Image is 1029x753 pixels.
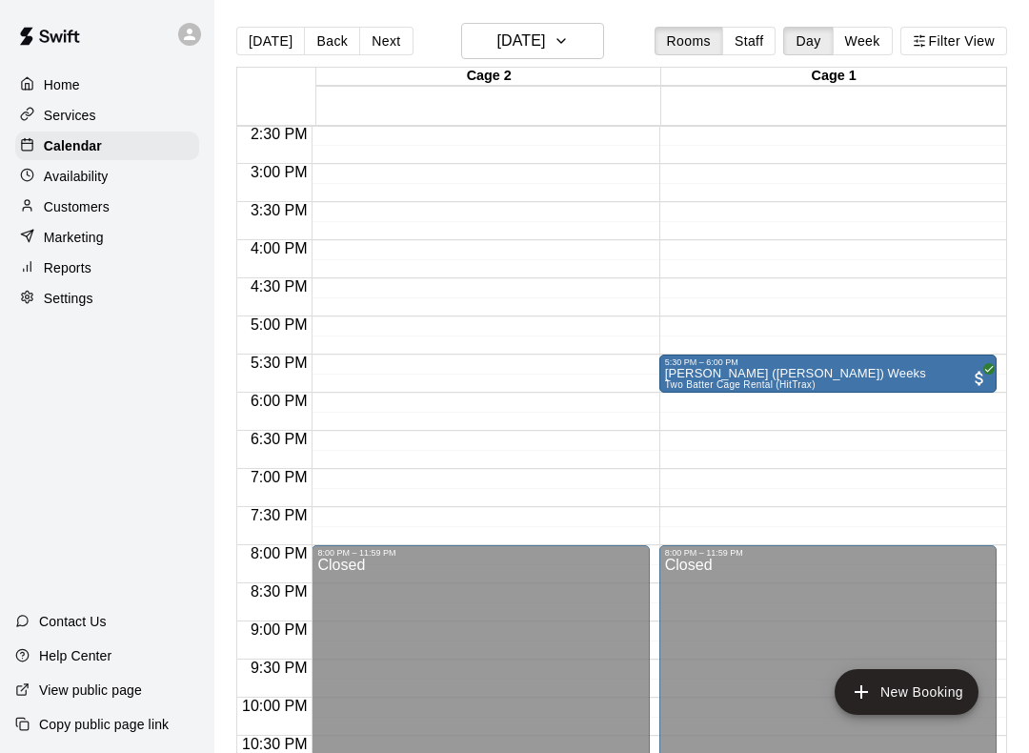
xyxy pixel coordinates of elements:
[833,27,893,55] button: Week
[246,545,313,561] span: 8:00 PM
[246,393,313,409] span: 6:00 PM
[661,68,1006,86] div: Cage 1
[317,548,643,558] div: 8:00 PM – 11:59 PM
[246,660,313,676] span: 9:30 PM
[246,583,313,600] span: 8:30 PM
[15,71,199,99] a: Home
[316,68,661,86] div: Cage 2
[246,164,313,180] span: 3:00 PM
[44,167,109,186] p: Availability
[39,715,169,734] p: Copy public page link
[39,681,142,700] p: View public page
[722,27,777,55] button: Staff
[15,284,199,313] a: Settings
[246,316,313,333] span: 5:00 PM
[246,126,313,142] span: 2:30 PM
[783,27,833,55] button: Day
[246,278,313,295] span: 4:30 PM
[236,27,305,55] button: [DATE]
[835,669,979,715] button: add
[246,355,313,371] span: 5:30 PM
[15,162,199,191] a: Availability
[304,27,360,55] button: Back
[659,355,997,393] div: 5:30 PM – 6:00 PM: Shawn (Maddex) Weeks
[15,132,199,160] a: Calendar
[44,289,93,308] p: Settings
[246,621,313,638] span: 9:00 PM
[44,197,110,216] p: Customers
[44,258,91,277] p: Reports
[237,736,312,752] span: 10:30 PM
[496,28,545,54] h6: [DATE]
[246,240,313,256] span: 4:00 PM
[237,698,312,714] span: 10:00 PM
[246,431,313,447] span: 6:30 PM
[44,75,80,94] p: Home
[970,369,989,388] span: All customers have paid
[461,23,604,59] button: [DATE]
[15,193,199,221] a: Customers
[665,357,991,367] div: 5:30 PM – 6:00 PM
[246,507,313,523] span: 7:30 PM
[359,27,413,55] button: Next
[15,101,199,130] a: Services
[665,379,816,390] span: Two Batter Cage Rental (HitTrax)
[44,136,102,155] p: Calendar
[665,548,991,558] div: 8:00 PM – 11:59 PM
[900,27,1007,55] button: Filter View
[246,469,313,485] span: 7:00 PM
[655,27,723,55] button: Rooms
[15,254,199,282] a: Reports
[39,612,107,631] p: Contact Us
[44,106,96,125] p: Services
[15,223,199,252] a: Marketing
[39,646,111,665] p: Help Center
[44,228,104,247] p: Marketing
[246,202,313,218] span: 3:30 PM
